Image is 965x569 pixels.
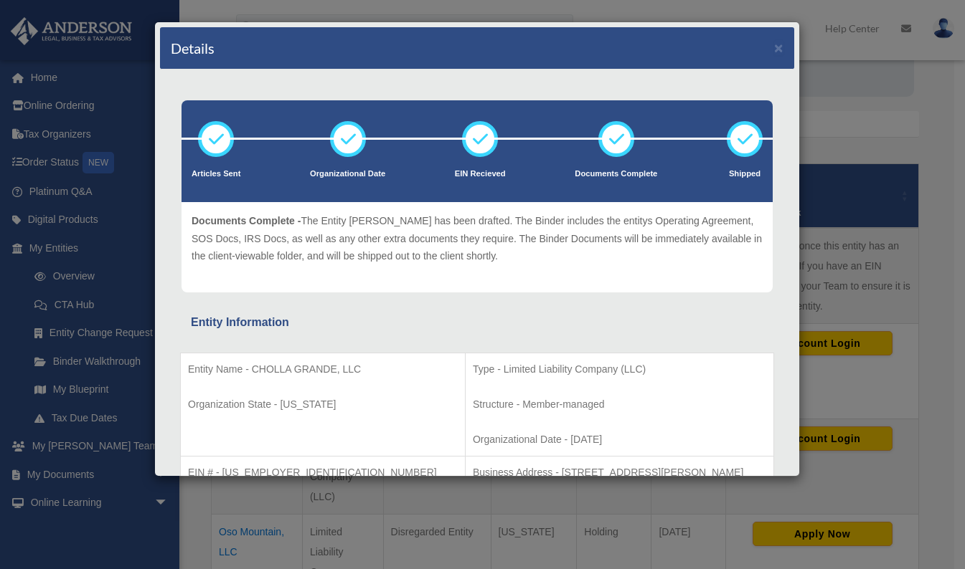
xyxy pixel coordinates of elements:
[310,167,385,181] p: Organizational Date
[188,464,458,482] p: EIN # - [US_EMPLOYER_IDENTIFICATION_NUMBER]
[191,312,763,333] div: Entity Information
[171,38,215,58] h4: Details
[455,167,506,181] p: EIN Recieved
[188,396,458,413] p: Organization State - [US_STATE]
[192,167,240,181] p: Articles Sent
[473,464,766,482] p: Business Address - [STREET_ADDRESS][PERSON_NAME]
[774,40,783,55] button: ×
[473,431,766,449] p: Organizational Date - [DATE]
[188,360,458,378] p: Entity Name - CHOLLA GRANDE, LLC
[192,215,301,226] span: Documents Complete -
[727,167,763,181] p: Shipped
[473,360,766,378] p: Type - Limited Liability Company (LLC)
[192,212,763,265] p: The Entity [PERSON_NAME] has been drafted. The Binder includes the entitys Operating Agreement, S...
[473,396,766,413] p: Structure - Member-managed
[575,167,657,181] p: Documents Complete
